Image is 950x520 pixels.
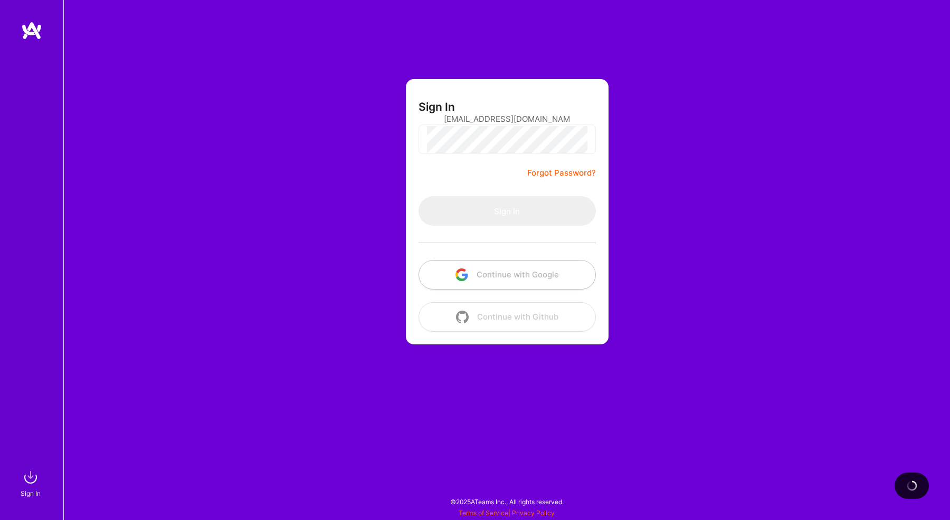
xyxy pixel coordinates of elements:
a: Forgot Password? [527,167,596,179]
img: icon [455,268,468,281]
button: Continue with Github [419,302,596,332]
a: sign inSign In [22,467,41,499]
a: Privacy Policy [512,509,555,517]
div: © 2025 ATeams Inc., All rights reserved. [63,488,950,515]
img: sign in [20,467,41,488]
button: Sign In [419,196,596,226]
img: loading [906,479,918,492]
input: Email... [444,105,571,132]
img: icon [456,311,469,323]
a: Terms of Service [459,509,508,517]
span: | [459,509,555,517]
img: logo [21,21,42,40]
button: Continue with Google [419,260,596,290]
h3: Sign In [419,100,455,113]
div: Sign In [21,488,41,499]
